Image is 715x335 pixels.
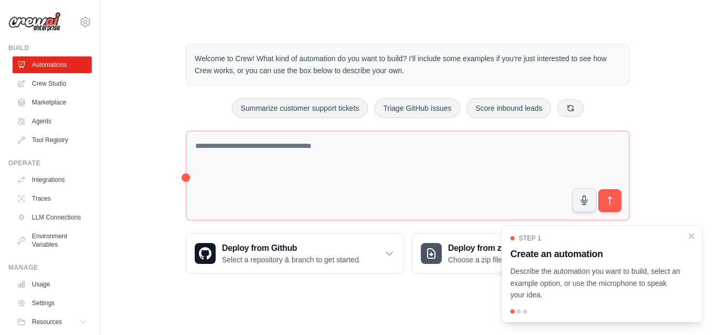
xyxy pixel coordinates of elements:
[13,314,92,330] button: Resources
[510,265,681,301] p: Describe the automation you want to build, select an example option, or use the microphone to spe...
[13,190,92,207] a: Traces
[519,234,541,242] span: Step 1
[13,171,92,188] a: Integrations
[510,247,681,261] h3: Create an automation
[8,263,92,272] div: Manage
[13,132,92,148] a: Tool Registry
[466,98,551,118] button: Score inbound leads
[13,228,92,253] a: Environment Variables
[8,159,92,167] div: Operate
[13,94,92,111] a: Marketplace
[13,113,92,130] a: Agents
[13,209,92,226] a: LLM Connections
[687,232,696,240] button: Close walkthrough
[8,12,61,32] img: Logo
[195,53,621,77] p: Welcome to Crew! What kind of automation do you want to build? I'll include some examples if you'...
[232,98,368,118] button: Summarize customer support tickets
[222,242,361,255] h3: Deploy from Github
[222,255,361,265] p: Select a repository & branch to get started.
[13,295,92,311] a: Settings
[448,255,537,265] p: Choose a zip file to upload.
[13,75,92,92] a: Crew Studio
[32,318,62,326] span: Resources
[8,44,92,52] div: Build
[448,242,537,255] h3: Deploy from zip file
[374,98,460,118] button: Triage GitHub issues
[13,276,92,293] a: Usage
[13,56,92,73] a: Automations
[663,285,715,335] iframe: Chat Widget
